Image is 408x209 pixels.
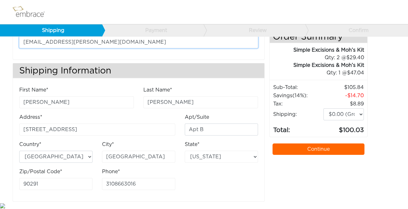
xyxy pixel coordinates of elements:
[346,55,364,60] span: 29.40
[11,4,52,20] img: logo.png
[273,108,323,121] td: Shipping:
[278,69,364,77] div: 1 @
[185,113,209,121] label: Apt/Suite
[273,83,323,92] td: Sub-Total:
[323,100,364,108] td: 8.89
[323,121,364,135] td: 100.03
[347,70,364,75] span: 47.04
[203,24,305,36] a: Review
[185,141,200,148] label: State*
[273,121,323,135] td: Total:
[102,24,204,36] a: Payment
[278,54,364,61] div: 2 @
[19,113,42,121] label: Address*
[13,63,264,78] h3: Shipping Information
[273,92,323,100] td: Savings :
[19,86,48,94] label: First Name*
[19,168,62,175] label: Zip/Postal Code*
[323,92,364,100] td: 14.70
[323,83,364,92] td: 105.84
[305,24,407,36] a: Confirm
[273,143,364,155] a: Continue
[19,141,41,148] label: Country*
[102,141,114,148] label: City*
[292,93,306,98] span: (14%)
[270,46,364,54] div: Simple Excisions & Moh’s Kit
[143,86,172,94] label: Last Name*
[273,100,323,108] td: Tax:
[102,168,120,175] label: Phone*
[270,61,364,69] div: Simple Excisions & Moh’s Kit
